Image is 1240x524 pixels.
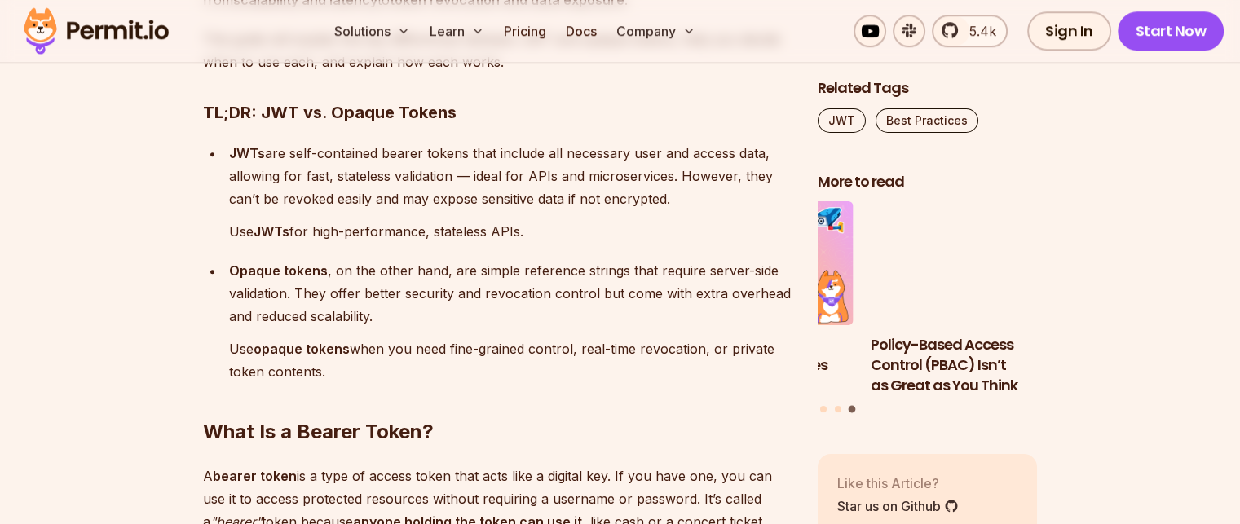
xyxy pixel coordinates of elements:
[229,142,792,210] p: are self-contained bearer tokens that include all necessary user and access data, allowing for fa...
[254,223,289,240] strong: JWTs
[871,335,1091,395] h3: Policy-Based Access Control (PBAC) Isn’t as Great as You Think
[876,108,978,133] a: Best Practices
[610,15,702,47] button: Company
[229,262,328,279] strong: Opaque tokens
[213,468,297,484] strong: bearer token
[423,15,491,47] button: Learn
[818,172,1038,192] h2: More to read
[1118,11,1225,51] a: Start Now
[633,202,854,396] li: 2 of 3
[254,341,350,357] strong: opaque tokens
[16,3,176,59] img: Permit logo
[229,259,792,328] p: , on the other hand, are simple reference strings that require server-side validation. They offer...
[818,108,866,133] a: JWT
[229,220,792,243] p: Use for high-performance, stateless APIs.
[633,202,854,326] img: How to Use JWTs for Authorization: Best Practices and Common Mistakes
[932,15,1008,47] a: 5.4k
[820,406,827,412] button: Go to slide 1
[849,406,856,413] button: Go to slide 3
[818,202,1038,416] div: Posts
[871,202,1091,396] li: 3 of 3
[1027,11,1111,51] a: Sign In
[229,145,265,161] strong: JWTs
[328,15,417,47] button: Solutions
[203,354,792,445] h2: What Is a Bearer Token?
[818,78,1038,99] h2: Related Tags
[497,15,553,47] a: Pricing
[559,15,603,47] a: Docs
[203,103,457,122] strong: TL;DR: JWT vs. Opaque Tokens
[837,496,959,516] a: Star us on Github
[871,202,1091,396] a: Policy-Based Access Control (PBAC) Isn’t as Great as You ThinkPolicy-Based Access Control (PBAC) ...
[835,406,841,412] button: Go to slide 2
[633,335,854,395] h3: How to Use JWTs for Authorization: Best Practices and Common Mistakes
[837,473,959,493] p: Like this Article?
[960,21,996,41] span: 5.4k
[229,337,792,383] p: Use when you need fine-grained control, real-time revocation, or private token contents.
[871,202,1091,326] img: Policy-Based Access Control (PBAC) Isn’t as Great as You Think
